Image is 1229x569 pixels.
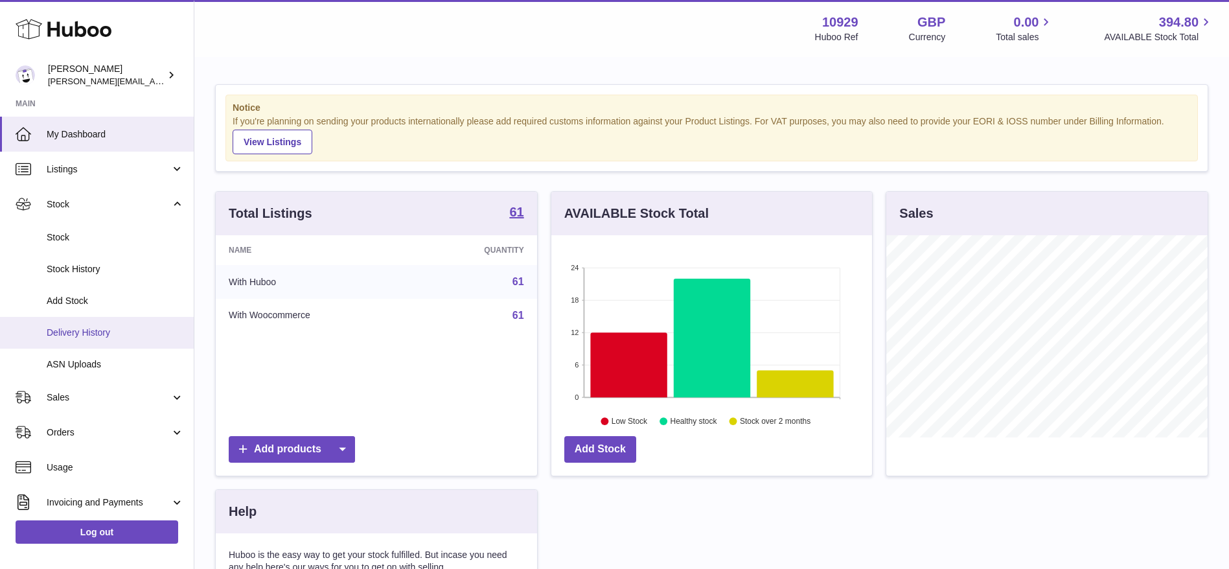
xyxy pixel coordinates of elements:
div: [PERSON_NAME] [48,63,165,87]
a: 0.00 Total sales [996,14,1053,43]
text: Low Stock [612,417,648,426]
text: 18 [571,296,579,304]
span: 0.00 [1014,14,1039,31]
span: My Dashboard [47,128,184,141]
span: ASN Uploads [47,358,184,371]
span: Stock History [47,263,184,275]
text: 6 [575,361,579,369]
span: Sales [47,391,170,404]
strong: GBP [917,14,945,31]
div: If you're planning on sending your products internationally please add required customs informati... [233,115,1191,154]
a: Add products [229,436,355,463]
span: Listings [47,163,170,176]
div: Huboo Ref [815,31,858,43]
a: 61 [509,205,523,221]
span: Orders [47,426,170,439]
span: Invoicing and Payments [47,496,170,509]
h3: AVAILABLE Stock Total [564,205,709,222]
a: View Listings [233,130,312,154]
span: Total sales [996,31,1053,43]
a: 61 [512,310,524,321]
span: Add Stock [47,295,184,307]
span: Stock [47,198,170,211]
td: With Huboo [216,265,415,299]
a: 61 [512,276,524,287]
text: 24 [571,264,579,272]
a: Log out [16,520,178,544]
a: 394.80 AVAILABLE Stock Total [1104,14,1213,43]
strong: 61 [509,205,523,218]
text: 12 [571,329,579,336]
text: Stock over 2 months [740,417,810,426]
span: [PERSON_NAME][EMAIL_ADDRESS][DOMAIN_NAME] [48,76,260,86]
span: 394.80 [1159,14,1199,31]
h3: Total Listings [229,205,312,222]
span: Stock [47,231,184,244]
th: Name [216,235,415,265]
h3: Help [229,503,257,520]
span: AVAILABLE Stock Total [1104,31,1213,43]
img: thomas@otesports.co.uk [16,65,35,85]
td: With Woocommerce [216,299,415,332]
div: Currency [909,31,946,43]
span: Delivery History [47,327,184,339]
th: Quantity [415,235,537,265]
strong: Notice [233,102,1191,114]
span: Usage [47,461,184,474]
strong: 10929 [822,14,858,31]
a: Add Stock [564,436,636,463]
h3: Sales [899,205,933,222]
text: 0 [575,393,579,401]
text: Healthy stock [670,417,717,426]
